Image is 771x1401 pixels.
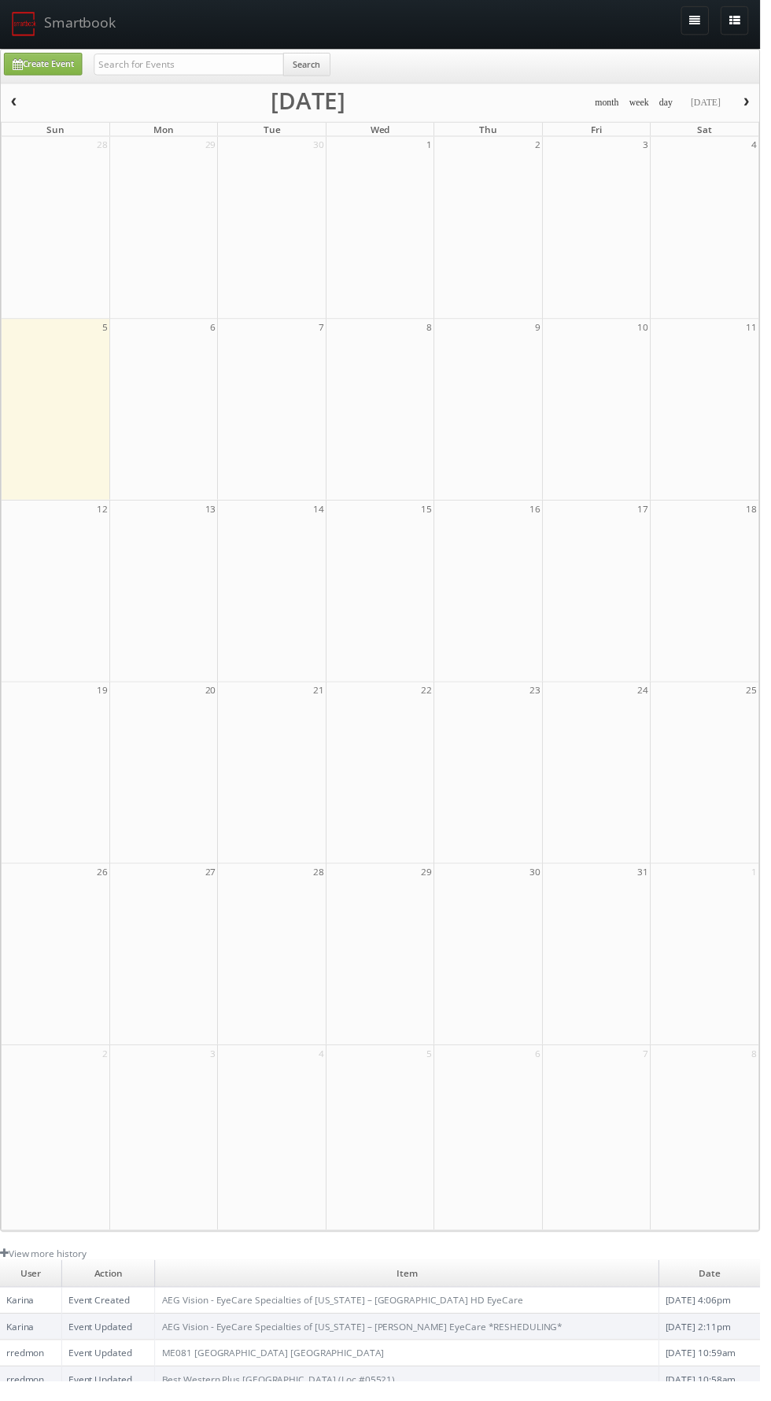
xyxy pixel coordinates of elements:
img: smartbook-logo.png [12,12,37,37]
input: Search for Events [95,54,288,76]
span: 30 [536,876,550,893]
span: 28 [316,876,330,893]
span: 19 [97,692,111,708]
span: 25 [755,692,769,708]
span: 6 [541,1060,550,1077]
button: month [598,94,633,114]
span: 22 [426,692,440,708]
span: 5 [102,323,111,340]
a: Create Event [4,54,83,76]
span: 17 [645,508,659,524]
button: [DATE] [695,94,736,114]
td: Date [668,1278,771,1305]
span: 30 [316,139,330,155]
span: 4 [322,1060,330,1077]
td: [DATE] 2:11pm [668,1332,771,1358]
span: 12 [97,508,111,524]
span: 1 [431,139,440,155]
td: Event Updated [63,1332,157,1358]
span: Sun [47,124,65,138]
span: 7 [322,323,330,340]
span: 2 [541,139,550,155]
span: 24 [645,692,659,708]
span: 8 [431,323,440,340]
span: 16 [536,508,550,524]
button: day [663,94,688,114]
span: 11 [755,323,769,340]
span: 15 [426,508,440,524]
span: Tue [267,124,285,138]
span: 8 [761,1060,769,1077]
span: 13 [206,508,220,524]
h2: [DATE] [275,94,350,110]
span: 3 [651,139,659,155]
span: 23 [536,692,550,708]
button: week [633,94,664,114]
span: Thu [486,124,504,138]
span: 5 [431,1060,440,1077]
td: Event Updated [63,1358,157,1385]
a: AEG Vision - EyeCare Specialties of [US_STATE] – [GEOGRAPHIC_DATA] HD EyeCare [164,1312,530,1325]
span: 2 [102,1060,111,1077]
td: Action [63,1278,157,1305]
span: 26 [97,876,111,893]
td: [DATE] 10:59am [668,1358,771,1385]
span: 21 [316,692,330,708]
span: 1 [761,876,769,893]
span: Wed [375,124,395,138]
span: Fri [599,124,611,138]
span: 28 [97,139,111,155]
span: 9 [541,323,550,340]
td: Event Created [63,1305,157,1332]
span: 14 [316,508,330,524]
span: 7 [651,1060,659,1077]
span: 4 [761,139,769,155]
span: Sat [707,124,722,138]
span: 3 [212,1060,220,1077]
a: ME081 [GEOGRAPHIC_DATA] [GEOGRAPHIC_DATA] [164,1366,389,1379]
td: [DATE] 4:06pm [668,1305,771,1332]
span: 10 [645,323,659,340]
span: Mon [156,124,176,138]
td: Item [157,1278,668,1305]
span: 29 [426,876,440,893]
span: 29 [206,139,220,155]
span: 20 [206,692,220,708]
span: 31 [645,876,659,893]
span: 27 [206,876,220,893]
button: Search [287,54,335,77]
span: 18 [755,508,769,524]
a: AEG Vision - EyeCare Specialties of [US_STATE] – [PERSON_NAME] EyeCare *RESHEDULING* [164,1339,570,1352]
span: 6 [212,323,220,340]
